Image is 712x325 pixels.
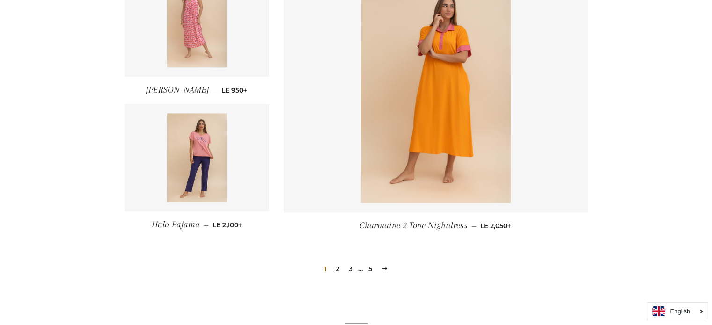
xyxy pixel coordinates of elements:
a: 5 [365,262,376,276]
span: Hala Pajama [151,219,199,230]
a: 2 [332,262,343,276]
span: Charmaine 2 Tone Nightdress [360,220,468,231]
a: [PERSON_NAME] — LE 950 [125,77,270,103]
i: English [670,308,690,314]
a: Charmaine 2 Tone Nightdress — LE 2,050 [284,212,588,239]
span: — [213,86,218,94]
span: LE 950 [221,86,248,94]
span: [PERSON_NAME] [146,85,209,95]
span: 1 [320,262,330,276]
span: … [358,266,363,272]
a: English [652,306,702,316]
a: 3 [345,262,356,276]
span: LE 2,050 [480,222,512,230]
span: — [203,221,208,229]
a: Hala Pajama — LE 2,100 [125,211,270,238]
span: LE 2,100 [212,221,242,229]
span: — [471,222,477,230]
